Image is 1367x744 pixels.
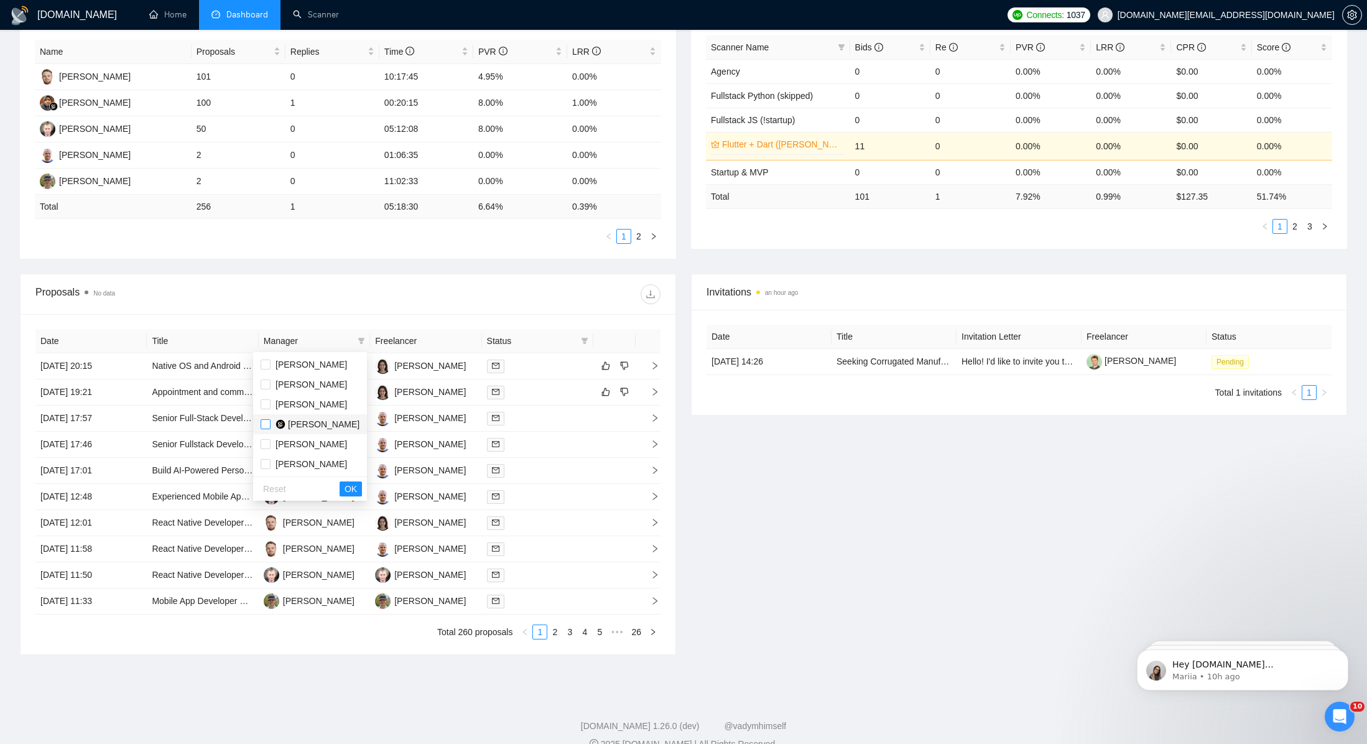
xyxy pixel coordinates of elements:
img: Profile image for Mariia [28,37,48,57]
a: [PERSON_NAME] [1087,356,1176,366]
td: 0 [930,83,1011,108]
div: [PERSON_NAME] [394,542,466,556]
img: VV [375,437,391,452]
td: 101 [192,64,285,90]
span: right [641,388,659,396]
a: Appointment and communication app [152,387,295,397]
td: 2 [192,169,285,195]
td: 10:17:45 [379,64,473,90]
span: mail [492,440,499,448]
span: mail [492,388,499,396]
li: 3 [1302,219,1317,234]
span: filter [358,337,365,345]
span: info-circle [1197,43,1206,52]
td: 11:02:33 [379,169,473,195]
span: Replies [290,45,365,58]
span: info-circle [949,43,958,52]
img: logo [10,6,30,26]
li: 2 [547,625,562,639]
td: 7.92 % [1011,184,1091,208]
div: [PERSON_NAME] [283,516,354,529]
span: filter [835,38,848,57]
button: left [1287,385,1302,400]
td: 0.00% [1091,132,1171,160]
td: 0 [285,169,379,195]
div: [PERSON_NAME] [394,490,466,503]
th: Manager [259,329,370,353]
div: [PERSON_NAME] [394,411,466,425]
td: 05:12:08 [379,116,473,142]
time: an hour ago [765,289,798,296]
span: filter [578,332,591,350]
button: setting [1342,5,1362,25]
span: mail [492,597,499,605]
span: download [641,289,660,299]
a: 3 [563,625,577,639]
a: @vadymhimself [724,721,786,731]
th: Name [35,40,192,64]
th: Proposals [192,40,285,64]
td: $0.00 [1171,132,1251,160]
a: Experienced Mobile App Developer / Agency for Confidential AI-Based Platform [152,491,457,501]
span: left [1291,389,1298,396]
td: 0 [285,116,379,142]
li: 26 [627,625,646,639]
td: 0 [850,108,930,132]
span: right [1320,389,1328,396]
span: setting [1343,10,1361,20]
a: searchScanner [293,9,339,20]
a: React Native Developer for Cross-Platform Sports App [152,518,362,528]
span: filter [838,44,845,51]
span: 1037 [1067,8,1085,22]
td: 0.00% [567,116,661,142]
span: [PERSON_NAME] [276,379,347,389]
a: 1 [617,230,631,243]
td: 0 [850,160,930,184]
th: Invitation Letter [957,325,1082,349]
span: [PERSON_NAME] [276,399,347,409]
li: Previous Page [1258,219,1272,234]
td: 0.00% [1252,83,1332,108]
li: 1 [532,625,547,639]
div: [PERSON_NAME] [394,437,466,451]
span: left [521,628,529,636]
td: 0.00% [1011,59,1091,83]
td: 0.00% [1091,160,1171,184]
li: Total 1 invitations [1215,385,1282,400]
a: OS[PERSON_NAME] [40,123,131,133]
img: NS [375,593,391,609]
span: dislike [620,387,629,397]
img: YZ [40,69,55,85]
td: 11 [850,132,930,160]
td: 0.00% [1091,83,1171,108]
a: 1 [1302,386,1316,399]
button: right [646,625,660,639]
a: 2 [632,230,646,243]
span: mail [492,414,499,422]
img: YZ [264,515,279,531]
a: OS[PERSON_NAME] [375,569,466,579]
td: 0.00% [1011,132,1091,160]
td: 01:06:35 [379,142,473,169]
span: mail [492,571,499,579]
a: Native OS and Android app developer [152,361,298,371]
a: NS[PERSON_NAME] [264,595,354,605]
span: Bids [855,42,883,52]
td: $0.00 [1171,83,1251,108]
a: VV[PERSON_NAME] [375,412,466,422]
a: 1 [1273,220,1287,233]
li: 1 [616,229,631,244]
td: 1 [285,90,379,116]
a: Startup & MVP [711,167,769,177]
span: Time [384,47,414,57]
a: Agency [711,67,740,77]
span: right [649,628,657,636]
span: Invitations [707,284,1332,300]
li: 1 [1272,219,1287,234]
a: VV[PERSON_NAME] [375,465,466,475]
img: OS [40,121,55,137]
span: Status [487,334,576,348]
img: VV [375,463,391,478]
li: 3 [562,625,577,639]
span: dashboard [211,10,220,19]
